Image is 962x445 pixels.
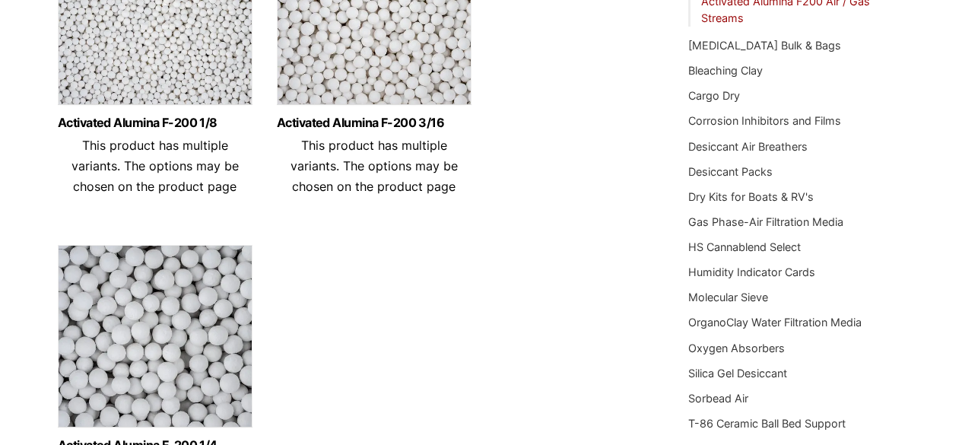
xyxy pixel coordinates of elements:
a: Molecular Sieve [688,291,768,304]
a: Silica Gel Desiccant [688,367,787,380]
a: Desiccant Air Breathers [688,140,808,153]
span: This product has multiple variants. The options may be chosen on the product page [71,138,239,194]
a: Activated Alumina F-200 1/8 [58,116,252,129]
a: Humidity Indicator Cards [688,265,815,278]
a: T-86 Ceramic Ball Bed Support [688,417,846,430]
a: Oxygen Absorbers [688,342,785,354]
a: Gas Phase-Air Filtration Media [688,215,843,228]
a: HS Cannablend Select [688,240,801,253]
a: [MEDICAL_DATA] Bulk & Bags [688,39,841,52]
a: Sorbead Air [688,392,748,405]
a: Corrosion Inhibitors and Films [688,114,841,127]
a: Dry Kits for Boats & RV's [688,190,814,203]
a: OrganoClay Water Filtration Media [688,316,862,329]
a: Desiccant Packs [688,165,773,178]
span: This product has multiple variants. The options may be chosen on the product page [291,138,458,194]
a: Cargo Dry [688,89,740,102]
a: Bleaching Clay [688,64,763,77]
a: Activated Alumina F-200 3/16 [277,116,471,129]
